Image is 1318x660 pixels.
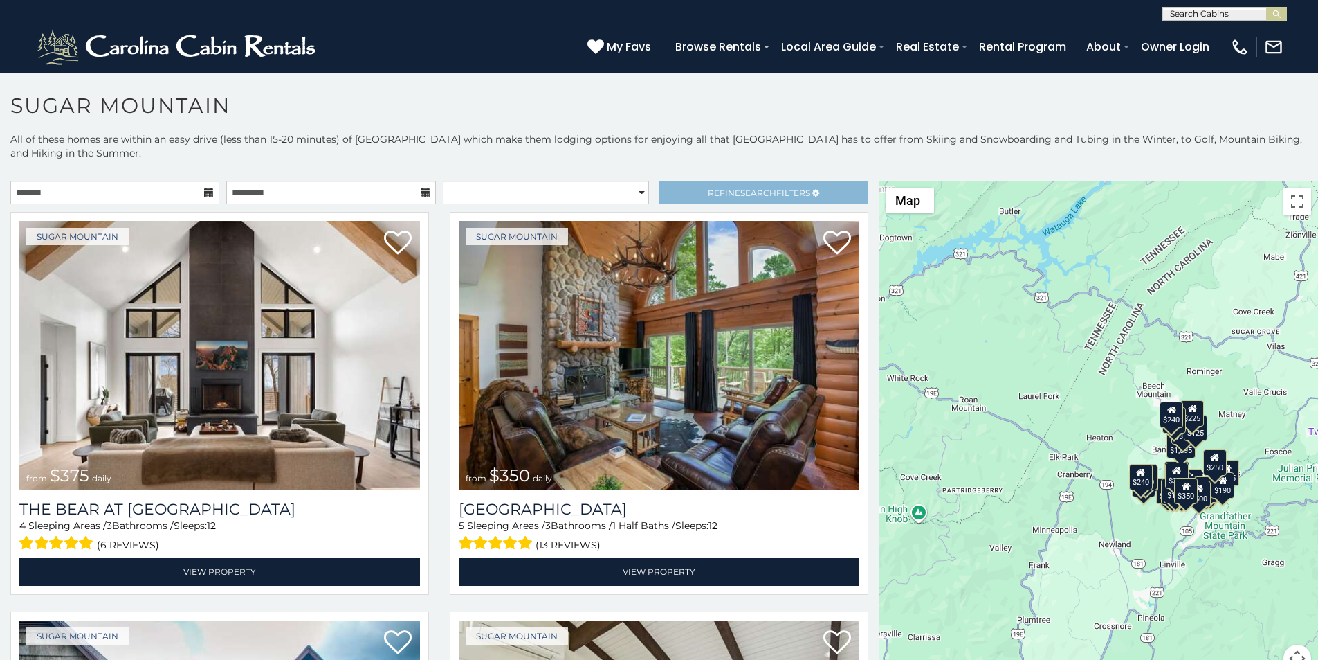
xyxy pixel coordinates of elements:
[1179,469,1202,495] div: $200
[19,519,26,532] span: 4
[1079,35,1128,59] a: About
[26,627,129,645] a: Sugar Mountain
[466,228,568,245] a: Sugar Mountain
[1165,463,1189,489] div: $300
[1162,479,1185,505] div: $155
[489,465,530,485] span: $350
[207,519,216,532] span: 12
[612,519,675,532] span: 1 Half Baths /
[889,35,966,59] a: Real Estate
[1184,415,1207,441] div: $125
[533,473,552,483] span: daily
[895,193,920,208] span: Map
[659,181,868,204] a: RefineSearchFilters
[740,188,776,198] span: Search
[459,519,859,554] div: Sleeping Areas / Bathrooms / Sleeps:
[1166,432,1196,458] div: $1,095
[668,35,768,59] a: Browse Rentals
[1194,476,1218,503] div: $195
[1283,188,1311,215] button: Toggle fullscreen view
[536,536,601,554] span: (13 reviews)
[19,221,420,490] img: The Bear At Sugar Mountain
[19,558,420,586] a: View Property
[1134,35,1216,59] a: Owner Login
[1264,37,1283,57] img: mail-regular-white.png
[1164,461,1188,488] div: $190
[708,519,717,532] span: 12
[607,38,651,55] span: My Favs
[50,465,89,485] span: $375
[19,500,420,519] a: The Bear At [GEOGRAPHIC_DATA]
[35,26,322,68] img: White-1-2.png
[1129,464,1153,490] div: $240
[107,519,112,532] span: 3
[97,536,159,554] span: (6 reviews)
[459,558,859,586] a: View Property
[459,221,859,490] img: Grouse Moor Lodge
[545,519,551,532] span: 3
[1160,402,1184,428] div: $240
[384,629,412,658] a: Add to favorites
[1203,449,1227,476] div: $250
[459,519,464,532] span: 5
[774,35,883,59] a: Local Area Guide
[19,519,420,554] div: Sleeping Areas / Bathrooms / Sleeps:
[1187,481,1211,507] div: $500
[26,228,129,245] a: Sugar Mountain
[823,229,851,258] a: Add to favorites
[1164,477,1187,503] div: $175
[1211,472,1235,499] div: $190
[1230,37,1250,57] img: phone-regular-white.png
[92,473,111,483] span: daily
[972,35,1073,59] a: Rental Program
[1216,460,1239,486] div: $155
[19,221,420,490] a: The Bear At Sugar Mountain from $375 daily
[823,629,851,658] a: Add to favorites
[886,188,934,213] button: Change map style
[26,473,47,483] span: from
[466,473,486,483] span: from
[708,188,810,198] span: Refine Filters
[1181,400,1205,427] div: $225
[1175,478,1198,504] div: $350
[459,500,859,519] a: [GEOGRAPHIC_DATA]
[459,221,859,490] a: Grouse Moor Lodge from $350 daily
[384,229,412,258] a: Add to favorites
[459,500,859,519] h3: Grouse Moor Lodge
[466,627,568,645] a: Sugar Mountain
[19,500,420,519] h3: The Bear At Sugar Mountain
[587,38,655,56] a: My Favs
